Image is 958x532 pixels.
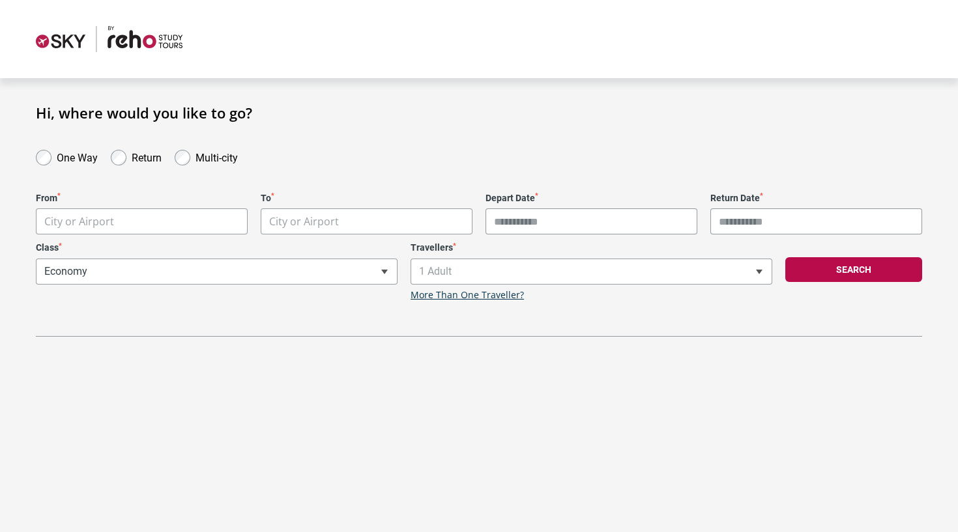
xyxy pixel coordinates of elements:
[710,193,922,204] label: Return Date
[196,148,238,164] label: Multi-city
[36,259,397,284] span: Economy
[785,257,922,282] button: Search
[261,209,472,234] span: City or Airport
[261,193,472,204] label: To
[261,208,472,234] span: City or Airport
[36,104,922,121] h1: Hi, where would you like to go?
[486,193,697,204] label: Depart Date
[411,259,772,285] span: 1 Adult
[36,259,398,285] span: Economy
[411,242,772,253] label: Travellers
[411,259,772,284] span: 1 Adult
[269,214,339,229] span: City or Airport
[411,290,524,301] a: More Than One Traveller?
[36,242,398,253] label: Class
[36,209,247,234] span: City or Airport
[36,208,248,234] span: City or Airport
[44,214,114,229] span: City or Airport
[57,148,98,164] label: One Way
[132,148,162,164] label: Return
[36,193,248,204] label: From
